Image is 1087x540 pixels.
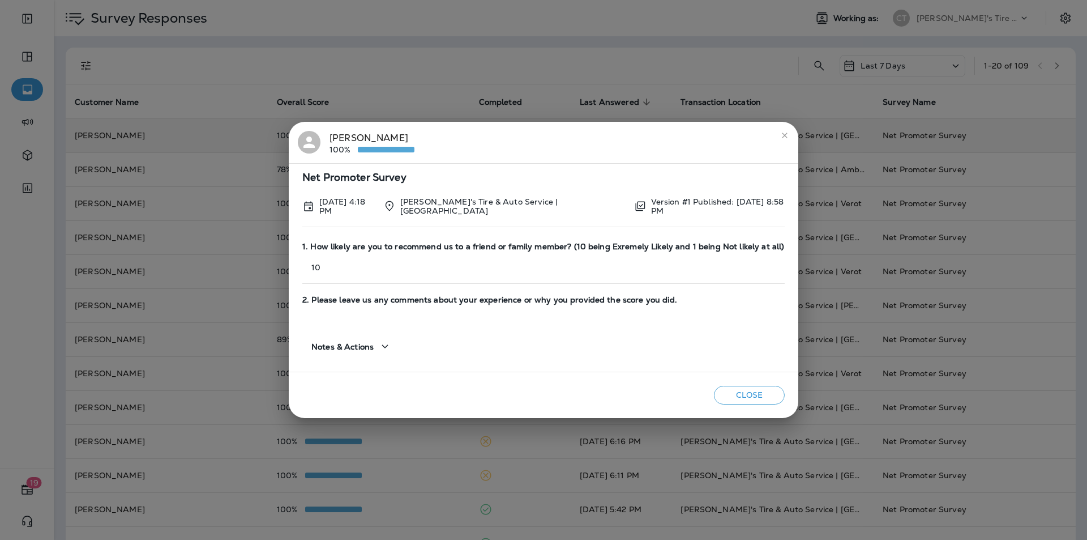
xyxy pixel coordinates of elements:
[302,173,785,182] span: Net Promoter Survey
[651,197,785,215] p: Version #1 Published: [DATE] 8:58 PM
[302,330,401,363] button: Notes & Actions
[329,131,414,155] div: [PERSON_NAME]
[776,126,794,144] button: close
[302,263,785,272] p: 10
[311,342,374,352] span: Notes & Actions
[400,197,625,215] p: [PERSON_NAME]'s Tire & Auto Service | [GEOGRAPHIC_DATA]
[302,242,785,252] span: 1. How likely are you to recommend us to a friend or family member? (10 being Exremely Likely and...
[319,197,374,215] p: Sep 11, 2025 4:18 PM
[302,295,785,305] span: 2. Please leave us any comments about your experience or why you provided the score you did.
[329,145,358,154] p: 100%
[714,386,785,405] button: Close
